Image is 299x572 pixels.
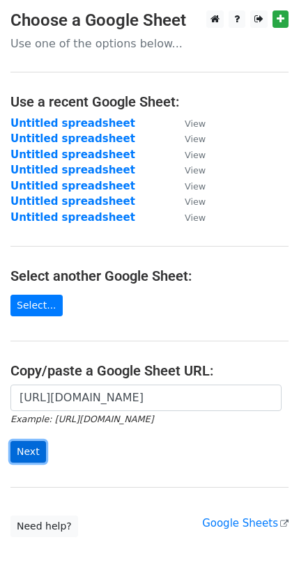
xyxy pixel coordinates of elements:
[171,148,206,161] a: View
[10,211,135,224] a: Untitled spreadsheet
[171,211,206,224] a: View
[10,414,153,424] small: Example: [URL][DOMAIN_NAME]
[185,196,206,207] small: View
[171,117,206,130] a: View
[10,132,135,145] a: Untitled spreadsheet
[10,36,289,51] p: Use one of the options below...
[10,362,289,379] h4: Copy/paste a Google Sheet URL:
[10,441,46,463] input: Next
[185,181,206,192] small: View
[171,132,206,145] a: View
[171,164,206,176] a: View
[10,10,289,31] h3: Choose a Google Sheet
[10,117,135,130] a: Untitled spreadsheet
[10,385,282,411] input: Paste your Google Sheet URL here
[185,134,206,144] small: View
[10,295,63,316] a: Select...
[10,516,78,537] a: Need help?
[10,195,135,208] a: Untitled spreadsheet
[185,212,206,223] small: View
[171,180,206,192] a: View
[10,148,135,161] a: Untitled spreadsheet
[185,150,206,160] small: View
[10,180,135,192] a: Untitled spreadsheet
[171,195,206,208] a: View
[10,268,289,284] h4: Select another Google Sheet:
[185,165,206,176] small: View
[202,517,289,530] a: Google Sheets
[185,118,206,129] small: View
[10,93,289,110] h4: Use a recent Google Sheet:
[229,505,299,572] iframe: Chat Widget
[10,164,135,176] a: Untitled spreadsheet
